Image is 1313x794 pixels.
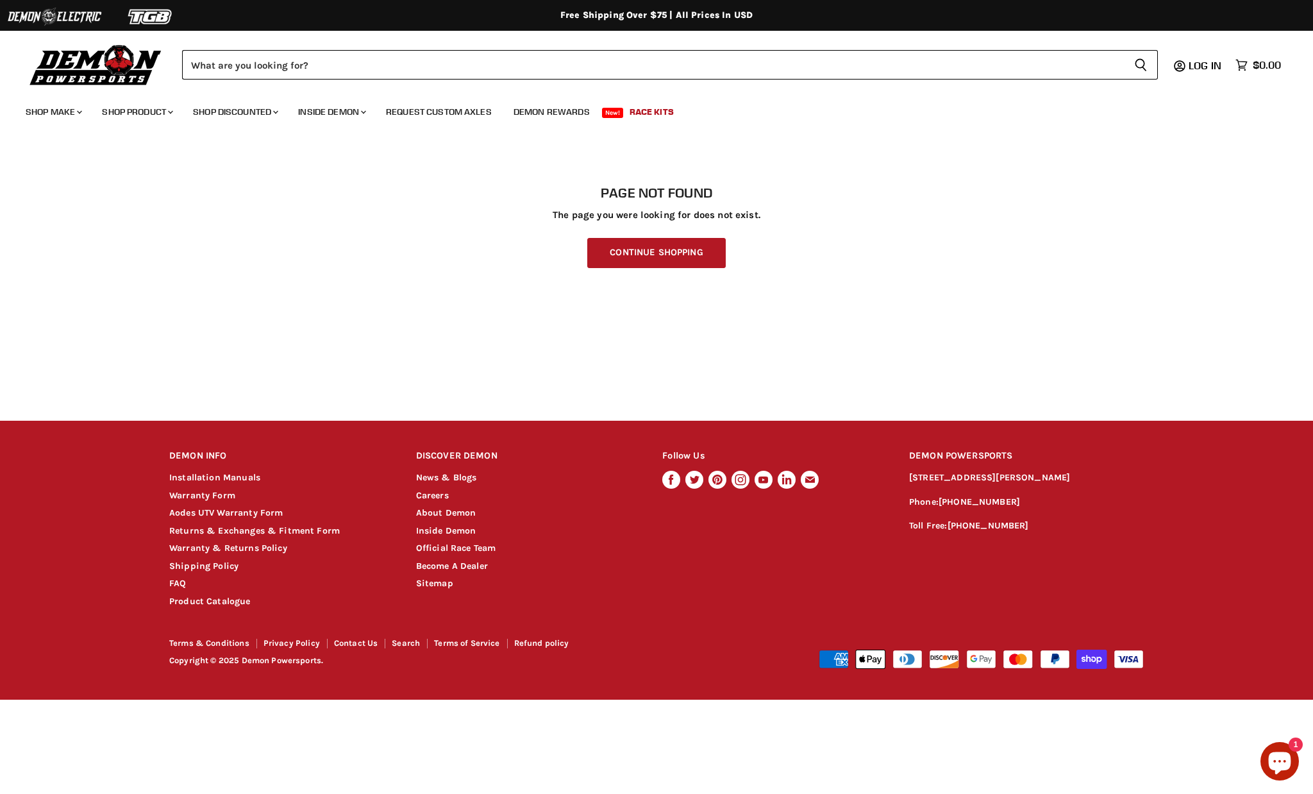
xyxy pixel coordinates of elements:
a: Warranty Form [169,490,235,501]
a: Shop Make [16,99,90,125]
a: Returns & Exchanges & Fitment Form [169,525,340,536]
a: Search [392,638,420,648]
h2: DEMON POWERSPORTS [909,441,1144,471]
h2: DISCOVER DEMON [416,441,639,471]
a: Continue Shopping [587,238,725,268]
img: Demon Electric Logo 2 [6,4,103,29]
p: Phone: [909,495,1144,510]
img: TGB Logo 2 [103,4,199,29]
span: Log in [1189,59,1221,72]
a: Installation Manuals [169,472,260,483]
p: Copyright © 2025 Demon Powersports. [169,656,658,666]
a: Careers [416,490,449,501]
inbox-online-store-chat: Shopify online store chat [1257,742,1303,784]
a: [PHONE_NUMBER] [948,520,1029,531]
a: Product Catalogue [169,596,251,607]
span: $0.00 [1253,59,1281,71]
h1: Page not found [169,185,1144,201]
a: News & Blogs [416,472,477,483]
a: Race Kits [620,99,683,125]
h2: Follow Us [662,441,885,471]
a: Refund policy [514,638,569,648]
a: Shipping Policy [169,561,238,571]
a: FAQ [169,578,186,589]
a: Aodes UTV Warranty Form [169,507,283,518]
a: Warranty & Returns Policy [169,543,287,553]
a: Inside Demon [289,99,374,125]
p: Toll Free: [909,519,1144,534]
a: Demon Rewards [504,99,599,125]
a: About Demon [416,507,476,518]
h2: DEMON INFO [169,441,392,471]
p: [STREET_ADDRESS][PERSON_NAME] [909,471,1144,486]
a: $0.00 [1229,56,1287,74]
div: Free Shipping Over $75 | All Prices In USD [144,10,1169,21]
nav: Footer [169,639,658,652]
ul: Main menu [16,94,1278,125]
a: Sitemap [416,578,453,589]
a: Log in [1183,60,1229,71]
a: Inside Demon [416,525,476,536]
a: Privacy Policy [263,638,320,648]
button: Search [1124,50,1158,80]
p: The page you were looking for does not exist. [169,210,1144,221]
a: Official Race Team [416,543,496,553]
a: Terms of Service [434,638,499,648]
a: Become A Dealer [416,561,488,571]
a: Shop Discounted [183,99,286,125]
img: Demon Powersports [26,42,166,87]
a: Contact Us [334,638,378,648]
form: Product [182,50,1158,80]
a: Shop Product [92,99,181,125]
input: Search [182,50,1124,80]
a: Request Custom Axles [376,99,501,125]
a: Terms & Conditions [169,638,249,648]
a: [PHONE_NUMBER] [939,496,1020,507]
span: New! [602,108,624,118]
